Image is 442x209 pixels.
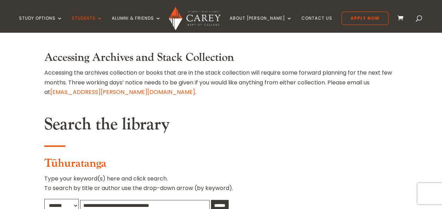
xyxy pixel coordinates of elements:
p: Accessing the archives collection or books that are in the stack collection will require some for... [44,68,398,97]
h3: Tūhuratanga [44,157,398,174]
h3: Accessing Archives and Stack Collection [44,51,398,68]
a: [EMAIL_ADDRESS][PERSON_NAME][DOMAIN_NAME] [50,88,195,96]
a: Contact Us [301,16,332,32]
a: About [PERSON_NAME] [230,16,292,32]
a: Study Options [19,16,63,32]
a: Alumni & Friends [112,16,161,32]
a: Students [72,16,103,32]
img: Carey Baptist College [169,7,220,30]
a: Apply Now [341,12,389,25]
h2: Search the library [44,114,398,138]
p: Type your keyword(s) here and click search. To search by title or author use the drop-down arrow ... [44,174,398,198]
